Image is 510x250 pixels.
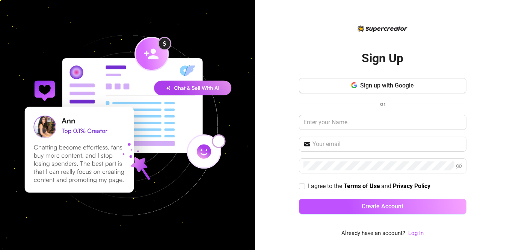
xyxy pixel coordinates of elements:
[358,25,407,32] img: logo-BBDzfeDw.svg
[344,182,380,190] strong: Terms of Use
[456,163,462,169] span: eye-invisible
[408,230,424,236] a: Log In
[380,101,385,107] span: or
[341,229,405,238] span: Already have an account?
[299,78,466,93] button: Sign up with Google
[344,182,380,190] a: Terms of Use
[360,82,414,89] span: Sign up with Google
[308,182,344,190] span: I agree to the
[393,182,430,190] strong: Privacy Policy
[393,182,430,190] a: Privacy Policy
[362,51,403,66] h2: Sign Up
[299,199,466,214] button: Create Account
[408,229,424,238] a: Log In
[381,182,393,190] span: and
[299,115,466,130] input: Enter your Name
[362,203,403,210] span: Create Account
[312,140,462,149] input: Your email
